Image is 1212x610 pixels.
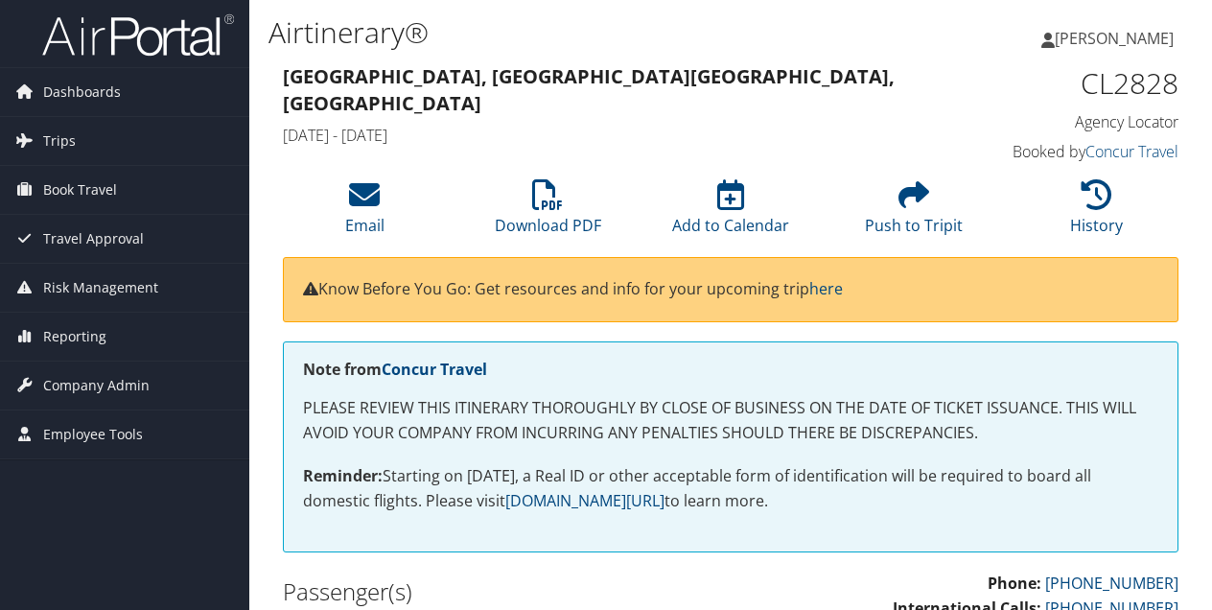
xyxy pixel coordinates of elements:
[43,166,117,214] span: Book Travel
[809,278,843,299] a: here
[1055,28,1174,49] span: [PERSON_NAME]
[505,490,664,511] a: [DOMAIN_NAME][URL]
[283,63,895,116] strong: [GEOGRAPHIC_DATA], [GEOGRAPHIC_DATA] [GEOGRAPHIC_DATA], [GEOGRAPHIC_DATA]
[495,190,601,236] a: Download PDF
[43,411,143,458] span: Employee Tools
[42,12,234,58] img: airportal-logo.png
[303,359,487,380] strong: Note from
[1070,190,1123,236] a: History
[43,264,158,312] span: Risk Management
[303,464,1158,513] p: Starting on [DATE], a Real ID or other acceptable form of identification will be required to boar...
[976,141,1178,162] h4: Booked by
[1045,573,1178,594] a: [PHONE_NUMBER]
[43,117,76,165] span: Trips
[382,359,487,380] a: Concur Travel
[345,190,385,236] a: Email
[283,575,716,608] h2: Passenger(s)
[43,68,121,116] span: Dashboards
[976,111,1178,132] h4: Agency Locator
[43,362,150,410] span: Company Admin
[283,125,947,146] h4: [DATE] - [DATE]
[672,190,789,236] a: Add to Calendar
[303,277,1158,302] p: Know Before You Go: Get resources and info for your upcoming trip
[1041,10,1193,67] a: [PERSON_NAME]
[43,313,106,361] span: Reporting
[268,12,885,53] h1: Airtinerary®
[865,190,963,236] a: Push to Tripit
[1085,141,1178,162] a: Concur Travel
[43,215,144,263] span: Travel Approval
[988,573,1041,594] strong: Phone:
[976,63,1178,104] h1: CL2828
[303,465,383,486] strong: Reminder:
[303,396,1158,445] p: PLEASE REVIEW THIS ITINERARY THOROUGHLY BY CLOSE OF BUSINESS ON THE DATE OF TICKET ISSUANCE. THIS...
